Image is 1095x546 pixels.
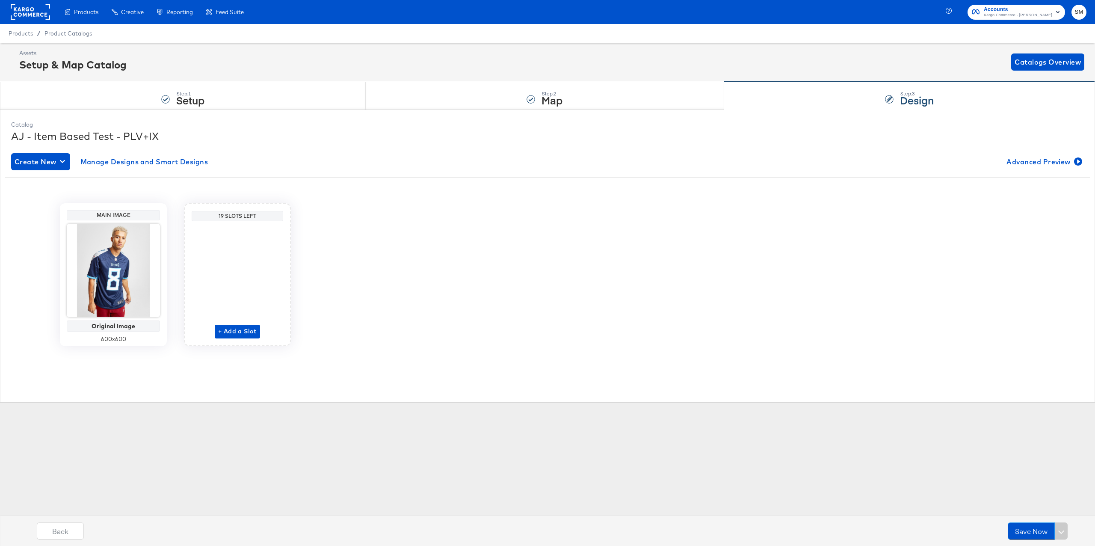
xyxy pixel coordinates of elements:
[11,129,1084,143] div: AJ - Item Based Test - PLV+IX
[968,5,1065,20] button: AccountsKargo Commerce - [PERSON_NAME]
[1071,5,1086,20] button: SM
[900,91,934,97] div: Step: 3
[74,9,98,15] span: Products
[1003,153,1084,170] button: Advanced Preview
[1008,522,1055,540] button: Save Now
[77,153,212,170] button: Manage Designs and Smart Designs
[984,12,1052,19] span: Kargo Commerce - [PERSON_NAME]
[121,9,144,15] span: Creative
[19,49,127,57] div: Assets
[176,91,204,97] div: Step: 1
[11,121,1084,129] div: Catalog
[15,156,67,168] span: Create New
[900,93,934,107] strong: Design
[1006,156,1080,168] span: Advanced Preview
[542,93,562,107] strong: Map
[69,323,158,329] div: Original Image
[166,9,193,15] span: Reporting
[33,30,44,37] span: /
[80,156,208,168] span: Manage Designs and Smart Designs
[984,5,1052,14] span: Accounts
[9,30,33,37] span: Products
[37,522,84,540] button: Back
[1075,7,1083,17] span: SM
[44,30,92,37] a: Product Catalogs
[218,326,257,337] span: + Add a Slot
[216,9,244,15] span: Feed Suite
[215,325,260,338] button: + Add a Slot
[1011,53,1084,71] button: Catalogs Overview
[67,335,160,343] div: 600 x 600
[542,91,562,97] div: Step: 2
[194,213,281,220] div: 19 Slots Left
[11,153,70,170] button: Create New
[1015,56,1081,68] span: Catalogs Overview
[176,93,204,107] strong: Setup
[19,57,127,72] div: Setup & Map Catalog
[69,212,158,219] div: Main Image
